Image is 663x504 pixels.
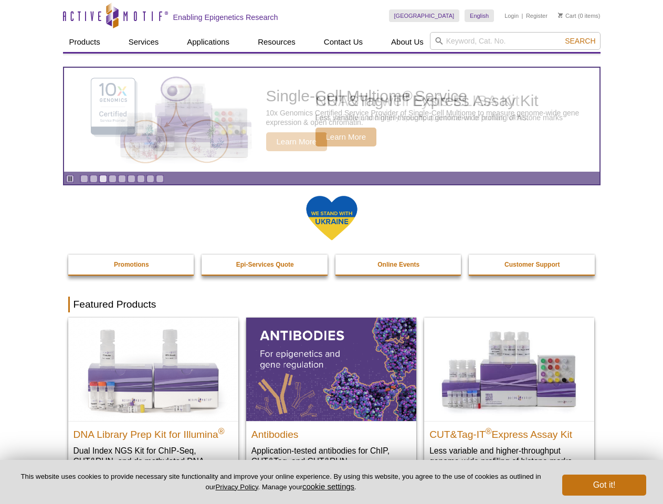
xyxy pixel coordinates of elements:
[558,9,601,22] li: (0 items)
[181,32,236,52] a: Applications
[385,32,430,52] a: About Us
[64,68,599,172] a: Single-Cell Multiome Service Single-Cell Multiome Service 10x Genomics Certified Service Provider...
[469,255,596,275] a: Customer Support
[128,175,135,183] a: Go to slide 6
[99,175,107,183] a: Go to slide 3
[68,255,195,275] a: Promotions
[504,12,519,19] a: Login
[68,318,238,421] img: DNA Library Prep Kit for Illumina
[215,483,258,491] a: Privacy Policy
[73,445,233,477] p: Dual Index NGS Kit for ChIP-Seq, CUT&RUN, and ds methylated DNA assays.
[63,32,107,52] a: Products
[114,261,149,268] strong: Promotions
[465,9,494,22] a: English
[429,424,589,440] h2: CUT&Tag-IT Express Assay Kit
[109,175,117,183] a: Go to slide 4
[137,175,145,183] a: Go to slide 7
[424,318,594,421] img: CUT&Tag-IT® Express Assay Kit
[377,261,419,268] strong: Online Events
[118,175,126,183] a: Go to slide 5
[122,32,165,52] a: Services
[302,482,354,491] button: cookie settings
[486,426,492,435] sup: ®
[266,88,594,104] h2: Single-Cell Multiome Service
[68,297,595,312] h2: Featured Products
[251,32,302,52] a: Resources
[146,175,154,183] a: Go to slide 8
[562,475,646,496] button: Got it!
[335,255,462,275] a: Online Events
[202,255,329,275] a: Epi-Services Quote
[251,445,411,467] p: Application-tested antibodies for ChIP, CUT&Tag, and CUT&RUN.
[558,13,563,18] img: Your Cart
[522,9,523,22] li: |
[429,445,589,467] p: Less variable and higher-throughput genome-wide profiling of histone marks​.
[173,13,278,22] h2: Enabling Epigenetics Research
[80,175,88,183] a: Go to slide 1
[64,68,599,172] article: Single-Cell Multiome Service
[246,318,416,421] img: All Antibodies
[156,175,164,183] a: Go to slide 9
[389,9,460,22] a: [GEOGRAPHIC_DATA]
[526,12,548,19] a: Register
[266,108,594,127] p: 10x Genomics Certified Service Provider of Single-Cell Multiome to measure genome-wide gene expre...
[251,424,411,440] h2: Antibodies
[266,132,328,151] span: Learn More
[66,175,74,183] a: Toggle autoplay
[562,36,598,46] button: Search
[68,318,238,487] a: DNA Library Prep Kit for Illumina DNA Library Prep Kit for Illumina® Dual Index NGS Kit for ChIP-...
[504,261,560,268] strong: Customer Support
[17,472,545,492] p: This website uses cookies to provide necessary site functionality and improve your online experie...
[218,426,225,435] sup: ®
[81,72,238,168] img: Single-Cell Multiome Service
[430,32,601,50] input: Keyword, Cat. No.
[558,12,576,19] a: Cart
[90,175,98,183] a: Go to slide 2
[246,318,416,477] a: All Antibodies Antibodies Application-tested antibodies for ChIP, CUT&Tag, and CUT&RUN.
[424,318,594,477] a: CUT&Tag-IT® Express Assay Kit CUT&Tag-IT®Express Assay Kit Less variable and higher-throughput ge...
[318,32,369,52] a: Contact Us
[306,195,358,241] img: We Stand With Ukraine
[565,37,595,45] span: Search
[236,261,294,268] strong: Epi-Services Quote
[73,424,233,440] h2: DNA Library Prep Kit for Illumina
